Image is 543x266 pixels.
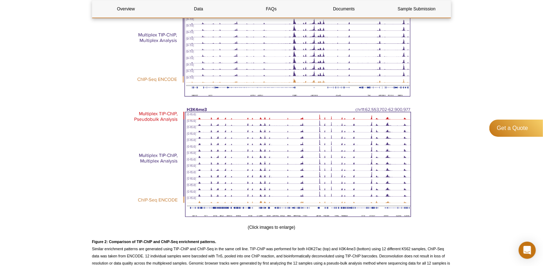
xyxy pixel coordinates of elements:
div: Open Intercom Messenger [519,242,536,259]
a: Data [165,0,232,18]
a: Get a Quote [489,120,543,137]
a: Documents [310,0,378,18]
strong: Figure 2: Comparison of TIP-ChIP and ChIP-Seq enrichment patterns. ​ [92,240,217,244]
img: Comparison of TIP-ChIP and ChIP-Seq 2​ [128,103,415,222]
a: FAQs [238,0,305,18]
a: Sample Submission [383,0,450,18]
a: Overview [92,0,160,18]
